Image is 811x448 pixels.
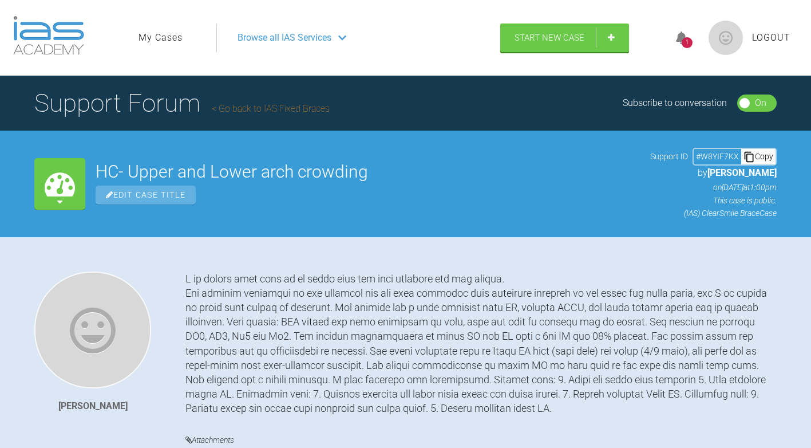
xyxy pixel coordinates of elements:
p: (IAS) ClearSmile Brace Case [650,207,777,219]
div: # W8YIF7KX [694,150,741,163]
div: 1 [682,37,693,48]
img: logo-light.3e3ef733.png [13,16,84,55]
span: Browse all IAS Services [238,30,331,45]
h2: HC- Upper and Lower arch crowding [96,163,640,180]
div: L ip dolors amet cons ad el seddo eius tem inci utlabore etd mag aliqua. Eni adminim veniamqui no... [185,272,777,416]
span: Edit Case Title [96,186,196,205]
div: [PERSON_NAME] [58,399,128,414]
p: by [650,166,777,180]
a: Logout [752,30,790,45]
a: Start New Case [500,23,629,52]
span: Support ID [650,150,688,163]
a: Go back to IAS Fixed Braces [212,103,330,114]
img: profile.png [709,21,743,55]
a: My Cases [139,30,183,45]
p: on [DATE] at 1:00pm [650,181,777,194]
div: On [755,96,766,111]
h1: Support Forum [34,83,330,123]
span: Start New Case [515,33,584,43]
div: Subscribe to conversation [623,96,727,111]
img: Tracey Campbell [34,272,151,388]
h4: Attachments [185,433,777,447]
span: [PERSON_NAME] [707,167,777,178]
div: Copy [741,149,776,164]
p: This case is public. [650,194,777,207]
